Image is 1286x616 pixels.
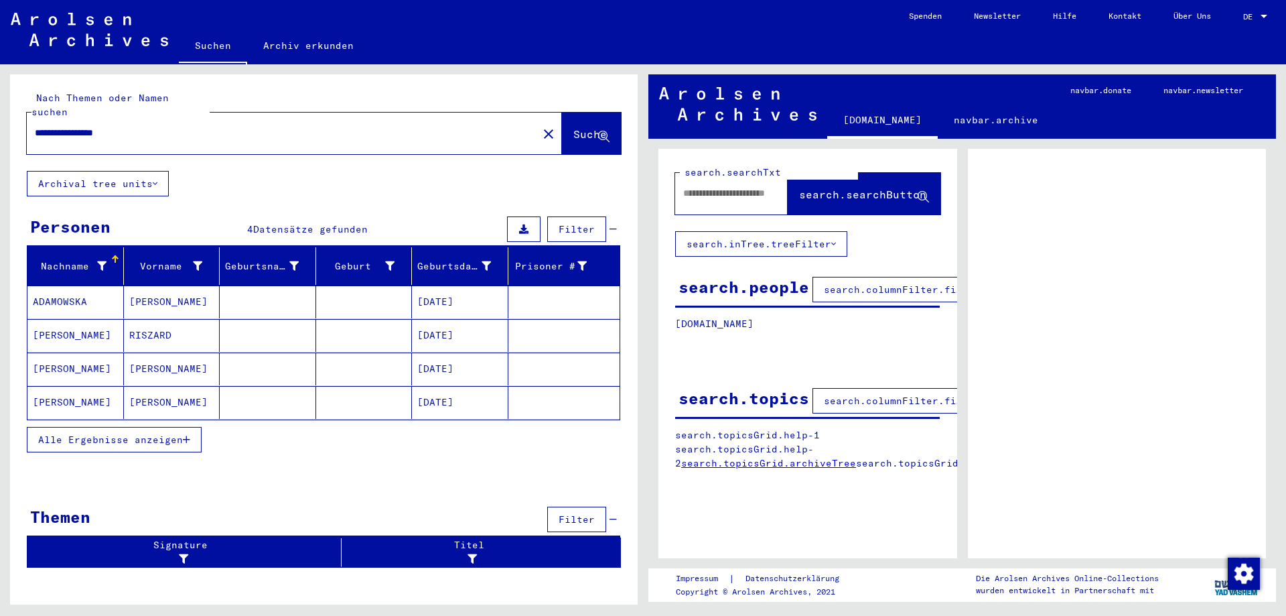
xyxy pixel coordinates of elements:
mat-cell: [PERSON_NAME] [27,386,124,419]
a: Suchen [179,29,247,64]
mat-cell: [PERSON_NAME] [124,386,220,419]
div: Titel [347,538,608,566]
div: search.topics [678,386,809,410]
button: Filter [547,217,606,242]
img: Arolsen_neg.svg [659,87,816,121]
div: Themen [30,505,90,529]
span: search.searchButton [799,188,926,201]
div: Nachname [33,259,106,273]
a: Impressum [676,572,729,586]
p: Die Arolsen Archives Online-Collections [976,572,1159,584]
div: Vorname [129,259,203,273]
div: Geburtsname [225,259,299,273]
span: 4 [247,223,253,235]
mat-header-cell: Geburtsname [220,247,316,285]
mat-cell: [DATE] [412,386,508,419]
div: Geburtsdatum [417,259,491,273]
p: search.topicsGrid.help-1 search.topicsGrid.help-2 search.topicsGrid.manually. [675,428,940,471]
mat-cell: [PERSON_NAME] [27,353,124,385]
button: Archival tree units [27,171,169,196]
mat-header-cell: Vorname [124,247,220,285]
span: Filter [559,513,595,526]
button: search.inTree.treeFilter [675,231,847,257]
button: Clear [535,120,562,147]
span: search.columnFilter.filter [824,395,980,407]
mat-cell: [DATE] [412,319,508,352]
a: search.topicsGrid.archiveTree [681,457,856,469]
div: Geburtsdatum [417,255,508,277]
a: navbar.archive [938,104,1054,136]
span: Filter [559,223,595,235]
img: yv_logo.png [1212,568,1262,601]
mat-cell: [PERSON_NAME] [124,286,220,318]
a: navbar.newsletter [1147,74,1259,107]
mat-header-cell: Geburt‏ [316,247,413,285]
img: Zustimmung ändern [1228,558,1260,590]
div: Vorname [129,255,220,277]
div: Nachname [33,255,123,277]
div: Prisoner # [514,255,604,277]
a: [DOMAIN_NAME] [827,104,938,139]
mat-label: search.searchTxt [685,166,781,178]
mat-cell: [DATE] [412,353,508,385]
mat-cell: ADAMOWSKA [27,286,124,318]
mat-cell: RISZARD [124,319,220,352]
div: Geburt‏ [321,255,412,277]
mat-icon: close [541,126,557,142]
mat-cell: [DATE] [412,286,508,318]
img: Arolsen_neg.svg [11,13,168,46]
span: search.columnFilter.filter [824,284,980,296]
p: [DOMAIN_NAME] [675,317,940,331]
div: Prisoner # [514,259,587,273]
div: Signature [33,538,344,566]
div: | [676,572,855,586]
button: Alle Ergebnisse anzeigen [27,427,202,452]
mat-cell: [PERSON_NAME] [124,353,220,385]
mat-header-cell: Nachname [27,247,124,285]
div: Signature [33,538,331,566]
button: Suche [562,113,621,154]
div: Personen [30,214,111,239]
mat-header-cell: Prisoner # [508,247,620,285]
a: Datenschutzerklärung [735,572,855,586]
div: Geburtsname [225,255,315,277]
span: Datensätze gefunden [253,223,368,235]
p: wurden entwickelt in Partnerschaft mit [976,584,1159,597]
a: Archiv erkunden [247,29,370,62]
div: search.people [678,275,809,299]
a: navbar.donate [1054,74,1147,107]
div: Geburt‏ [321,259,395,273]
div: Titel [347,538,594,566]
p: Copyright © Arolsen Archives, 2021 [676,586,855,598]
button: search.searchButton [788,173,940,214]
mat-header-cell: Geburtsdatum [412,247,508,285]
span: DE [1243,12,1258,21]
button: search.columnFilter.filter [812,277,991,302]
span: Alle Ergebnisse anzeigen [38,434,183,446]
span: Suche [573,127,607,141]
mat-cell: [PERSON_NAME] [27,319,124,352]
button: Filter [547,507,606,532]
button: search.columnFilter.filter [812,388,991,414]
mat-label: Nach Themen oder Namen suchen [31,92,169,118]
